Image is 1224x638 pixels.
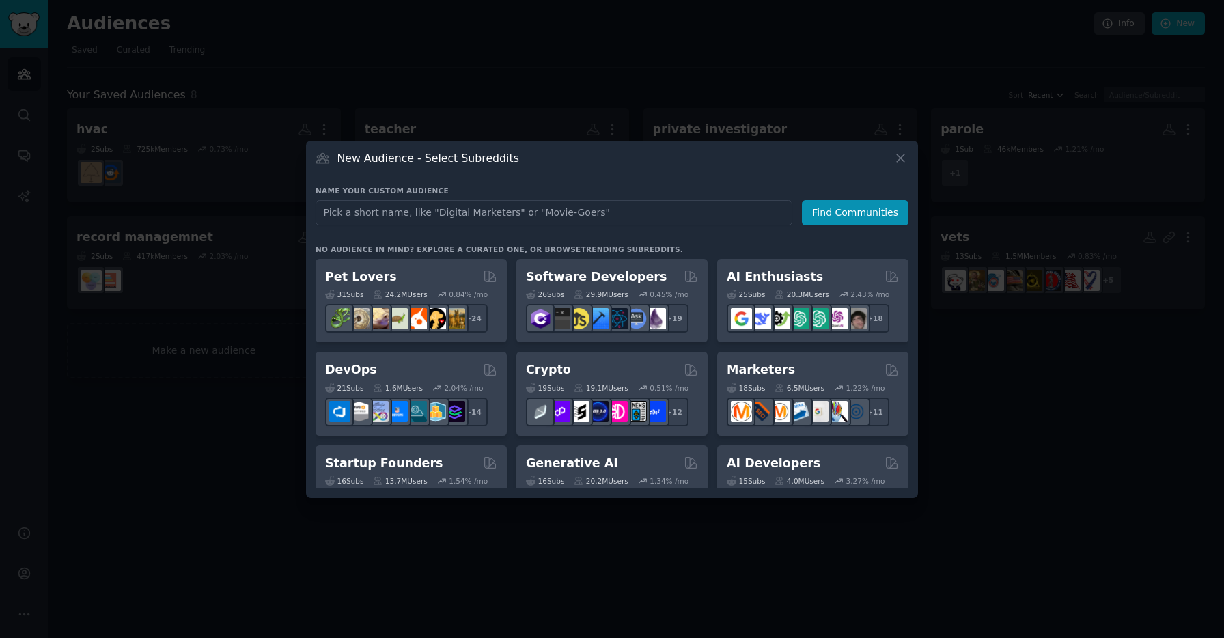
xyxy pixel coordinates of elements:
img: googleads [807,401,829,422]
div: 3.27 % /mo [846,476,885,486]
div: 26 Sub s [526,290,564,299]
img: Docker_DevOps [367,401,389,422]
div: 16 Sub s [526,476,564,486]
img: DeepSeek [750,308,771,329]
img: learnjavascript [568,308,589,329]
img: GoogleGeminiAI [731,308,752,329]
div: 1.54 % /mo [449,476,488,486]
img: ArtificalIntelligence [846,308,867,329]
div: 15 Sub s [727,476,765,486]
img: dogbreed [444,308,465,329]
img: ethstaker [568,401,589,422]
img: reactnative [607,308,628,329]
img: chatgpt_promptDesign [788,308,809,329]
img: MarketingResearch [826,401,848,422]
div: 20.3M Users [775,290,829,299]
h2: Pet Lovers [325,268,397,286]
div: + 11 [861,398,889,426]
div: + 12 [660,398,688,426]
h2: Software Developers [526,268,667,286]
div: 0.51 % /mo [650,383,688,393]
h2: Generative AI [526,455,618,472]
img: iOSProgramming [587,308,609,329]
h3: New Audience - Select Subreddits [337,151,519,165]
img: AWS_Certified_Experts [348,401,370,422]
img: AskComputerScience [626,308,647,329]
img: platformengineering [406,401,427,422]
img: bigseo [750,401,771,422]
img: 0xPolygon [549,401,570,422]
img: chatgpt_prompts_ [807,308,829,329]
img: content_marketing [731,401,752,422]
img: PlatformEngineers [444,401,465,422]
div: 4.0M Users [775,476,824,486]
img: web3 [587,401,609,422]
div: + 24 [459,304,488,333]
div: 18 Sub s [727,383,765,393]
div: 19 Sub s [526,383,564,393]
div: 13.7M Users [373,476,427,486]
div: + 14 [459,398,488,426]
div: 21 Sub s [325,383,363,393]
div: 6.5M Users [775,383,824,393]
h2: AI Enthusiasts [727,268,823,286]
div: 2.04 % /mo [445,383,484,393]
img: AItoolsCatalog [769,308,790,329]
h2: AI Developers [727,455,820,472]
h2: Crypto [526,361,571,378]
img: ballpython [348,308,370,329]
img: OnlineMarketing [846,401,867,422]
h2: Startup Founders [325,455,443,472]
button: Find Communities [802,200,908,225]
img: turtle [387,308,408,329]
img: defi_ [645,401,666,422]
div: No audience in mind? Explore a curated one, or browse . [316,245,683,254]
div: + 19 [660,304,688,333]
h2: DevOps [325,361,377,378]
div: 24.2M Users [373,290,427,299]
div: 29.9M Users [574,290,628,299]
img: defiblockchain [607,401,628,422]
img: CryptoNews [626,401,647,422]
img: software [549,308,570,329]
div: 31 Sub s [325,290,363,299]
img: ethfinance [530,401,551,422]
img: PetAdvice [425,308,446,329]
h3: Name your custom audience [316,186,908,195]
div: 20.2M Users [574,476,628,486]
div: 1.34 % /mo [650,476,688,486]
img: azuredevops [329,401,350,422]
img: DevOpsLinks [387,401,408,422]
div: 0.84 % /mo [449,290,488,299]
div: 19.1M Users [574,383,628,393]
img: csharp [530,308,551,329]
div: 0.45 % /mo [650,290,688,299]
input: Pick a short name, like "Digital Marketers" or "Movie-Goers" [316,200,792,225]
div: 25 Sub s [727,290,765,299]
img: AskMarketing [769,401,790,422]
img: elixir [645,308,666,329]
div: 2.43 % /mo [850,290,889,299]
div: 16 Sub s [325,476,363,486]
img: cockatiel [406,308,427,329]
img: Emailmarketing [788,401,809,422]
img: OpenAIDev [826,308,848,329]
div: + 18 [861,304,889,333]
a: trending subreddits [581,245,680,253]
img: leopardgeckos [367,308,389,329]
img: herpetology [329,308,350,329]
div: 1.22 % /mo [846,383,885,393]
h2: Marketers [727,361,795,378]
img: aws_cdk [425,401,446,422]
div: 1.6M Users [373,383,423,393]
